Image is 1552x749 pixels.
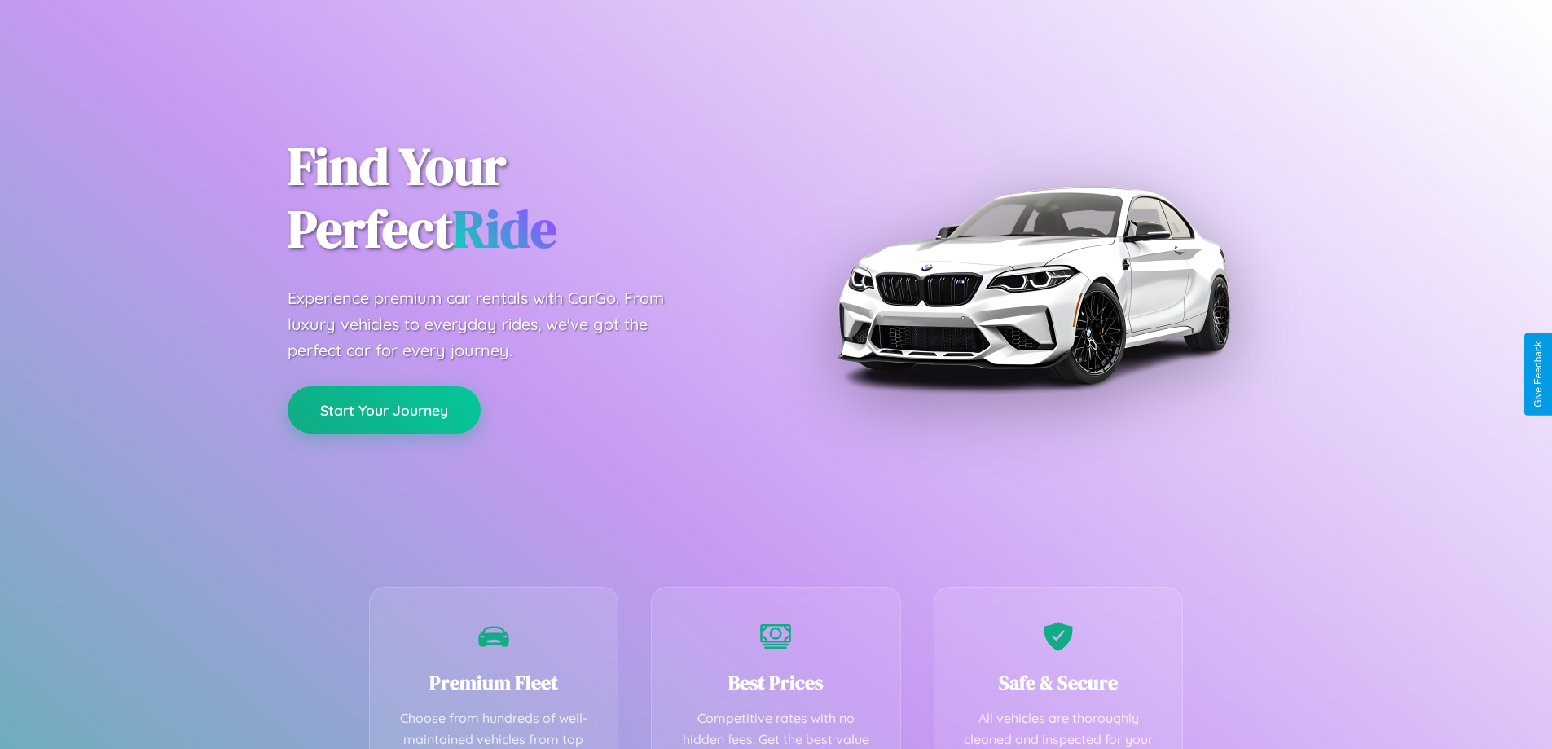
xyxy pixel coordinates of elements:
p: Experience premium car rentals with CarGo. From luxury vehicles to everyday rides, we've got the ... [288,285,695,363]
button: Start Your Journey [288,386,481,434]
span: Ride [453,193,556,264]
h3: Premium Fleet [394,669,594,696]
h1: Find Your Perfect [288,135,752,261]
h3: Best Prices [676,669,876,696]
h3: Safe & Secure [959,669,1159,696]
div: Give Feedback [1532,341,1544,408]
img: Premium BMW car rental vehicle [829,82,1237,489]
